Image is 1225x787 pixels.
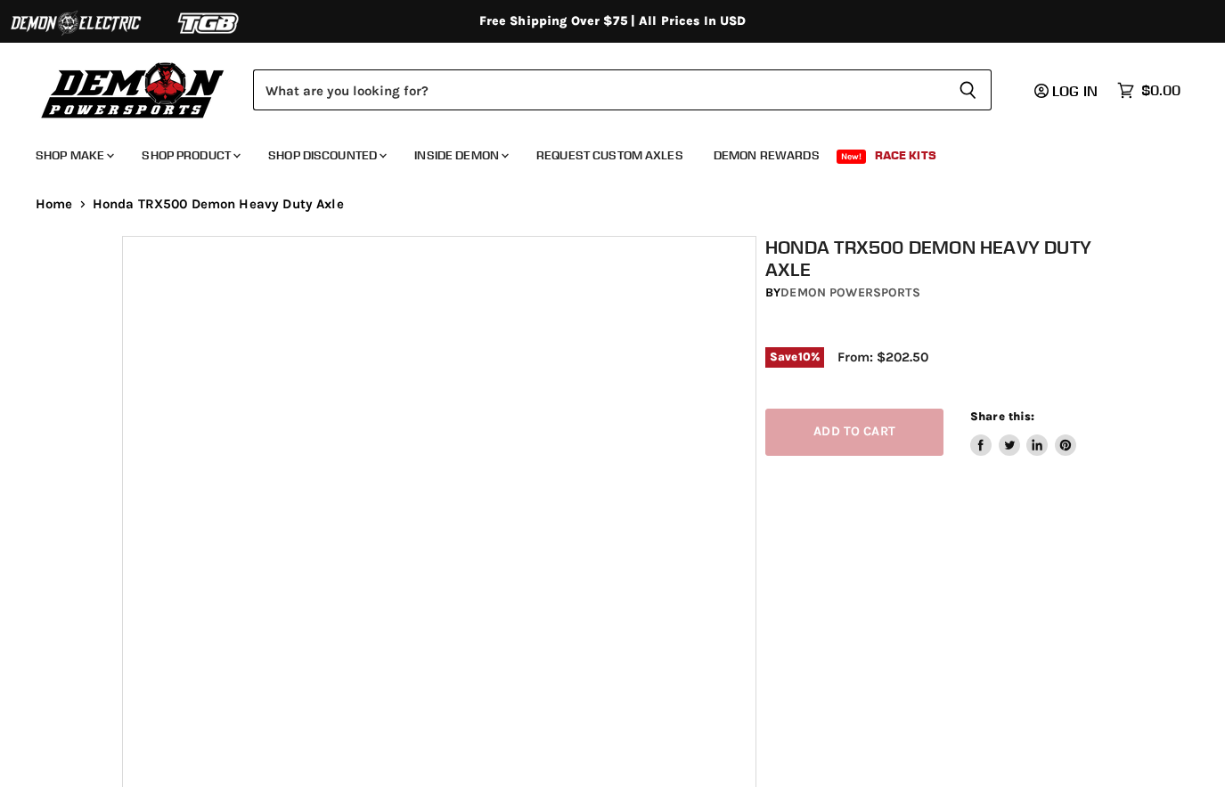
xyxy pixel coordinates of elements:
a: Inside Demon [401,137,519,174]
span: 10 [798,350,811,363]
span: Honda TRX500 Demon Heavy Duty Axle [93,197,344,212]
a: Demon Rewards [700,137,833,174]
span: New! [837,150,867,164]
span: $0.00 [1141,82,1180,99]
button: Search [944,69,992,110]
span: Share this: [970,410,1034,423]
span: Save % [765,347,824,367]
img: TGB Logo 2 [143,6,276,40]
h1: Honda TRX500 Demon Heavy Duty Axle [765,236,1112,280]
img: Demon Electric Logo 2 [9,6,143,40]
span: From: $202.50 [837,349,928,365]
a: Shop Make [22,137,125,174]
span: Log in [1052,82,1098,100]
a: Race Kits [862,137,950,174]
a: Shop Discounted [255,137,397,174]
a: $0.00 [1108,77,1189,103]
div: by [765,283,1112,303]
a: Log in [1026,83,1108,99]
form: Product [253,69,992,110]
ul: Main menu [22,130,1176,174]
img: Demon Powersports [36,58,231,121]
aside: Share this: [970,409,1076,456]
a: Shop Product [128,137,251,174]
a: Request Custom Axles [523,137,697,174]
a: Home [36,197,73,212]
a: Demon Powersports [780,285,919,300]
input: Search [253,69,944,110]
